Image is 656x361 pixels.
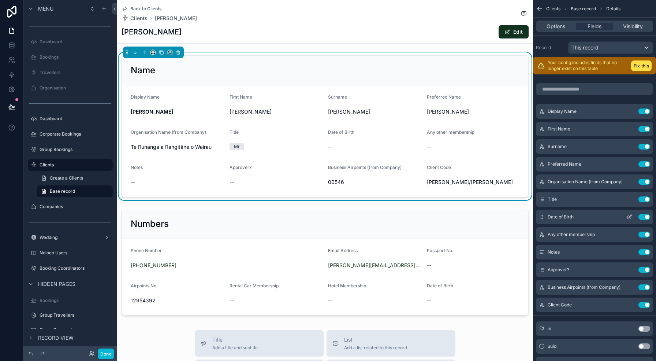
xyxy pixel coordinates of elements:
[328,94,347,100] span: Surname
[499,25,529,38] button: Edit
[28,262,113,274] a: Booking Coordinators
[40,39,111,45] label: Dashboard
[571,6,596,12] span: Base record
[37,185,113,197] a: Base record
[122,15,148,22] a: Clients
[131,165,143,170] span: Notes
[427,108,520,115] span: [PERSON_NAME]
[548,60,628,71] p: Your config includes fields that no longer exist on this table
[344,345,407,351] span: Add a list related to this record
[50,175,83,181] span: Create a Clients
[548,108,577,114] span: Display Name
[28,113,113,125] a: Dashboard
[28,309,113,321] a: Group Travellers
[230,165,251,170] span: Approver?
[427,94,461,100] span: Preferred Name
[28,247,113,259] a: Noloco Users
[623,23,643,30] span: Visibility
[28,144,113,155] a: Group Bookings
[40,235,101,240] label: Wedding
[548,326,551,332] span: id
[130,6,161,12] span: Back to Clients
[230,129,239,135] span: Title
[131,129,206,135] span: Organisation Name (from Company)
[328,178,421,186] span: 00546
[50,188,75,194] span: Base record
[122,27,182,37] h1: [PERSON_NAME]
[131,65,155,76] h2: Name
[131,143,224,151] span: Te Runanga a Rangitāne o Wairau
[568,41,653,54] button: This record
[548,179,623,185] span: Organisation Name (from Company)
[28,232,113,243] a: Wedding
[40,327,111,333] label: Group Payments
[328,143,332,151] span: --
[28,201,113,213] a: Companies
[588,23,601,30] span: Fields
[230,94,252,100] span: First Name
[130,15,148,22] span: Clients
[28,36,113,48] a: Dashboard
[40,147,111,152] label: Group Bookings
[28,67,113,78] a: Travellers
[328,165,402,170] span: Business Airpoints (from Company)
[28,128,113,140] a: Corporate Bookings
[40,54,111,60] label: Bookings
[427,178,520,186] span: [PERSON_NAME]/[PERSON_NAME]
[40,70,111,75] label: Travellers
[131,178,135,186] span: --
[548,144,567,150] span: Surname
[212,345,258,351] span: Add a title and subtitle
[131,94,160,100] span: Display Name
[131,108,173,115] strong: [PERSON_NAME]
[606,6,620,12] span: Details
[40,131,111,137] label: Corporate Bookings
[234,143,240,150] div: Mr
[328,108,421,115] span: [PERSON_NAME]
[230,178,234,186] span: --
[37,172,113,184] a: Create a Clients
[327,330,455,357] button: ListAdd a list related to this record
[548,302,572,308] span: Client Code
[344,336,407,343] span: List
[548,267,569,273] span: Approver?
[155,15,197,22] a: [PERSON_NAME]
[230,108,323,115] span: [PERSON_NAME]
[40,162,108,168] label: Clients
[40,312,111,318] label: Group Travellers
[328,129,354,135] span: Date of Birth
[40,250,111,256] label: Noloco Users
[28,324,113,336] a: Group Payments
[122,6,161,12] a: Back to Clients
[40,116,111,122] label: Dashboard
[548,232,595,237] span: Any other membership
[631,60,652,71] button: Fix this
[548,249,560,255] span: Notes
[548,196,557,202] span: Title
[427,129,474,135] span: Any other membership
[28,51,113,63] a: Bookings
[40,85,111,91] label: Organisation
[212,336,258,343] span: Title
[427,143,431,151] span: --
[98,349,114,359] button: Done
[38,5,53,12] span: Menu
[195,330,324,357] button: TitleAdd a title and subtitle
[546,6,560,12] span: Clients
[38,334,74,342] span: Record view
[548,214,574,220] span: Date of Birth
[548,126,570,132] span: First Name
[40,298,111,303] label: Bookings
[40,204,111,210] label: Companies
[571,44,599,51] span: This record
[38,280,75,288] span: Hidden pages
[548,161,581,167] span: Preferred Name
[536,45,565,51] label: Record
[28,295,113,306] a: Bookings
[40,265,111,271] label: Booking Coordinators
[28,159,113,171] a: Clients
[548,284,620,290] span: Business Airpoints (from Company)
[28,82,113,94] a: Organisation
[427,165,451,170] span: Client Code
